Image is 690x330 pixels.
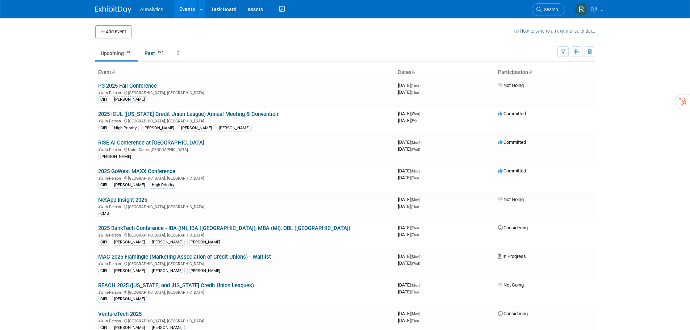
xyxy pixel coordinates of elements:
span: (Wed) [411,262,420,266]
span: (Mon) [411,283,420,287]
span: (Thu) [411,205,419,209]
span: - [421,139,422,145]
div: [PERSON_NAME] [150,268,185,274]
span: (Wed) [411,112,420,116]
img: In-Person Event [99,233,103,237]
span: [DATE] [398,139,422,145]
th: Event [95,66,395,79]
a: Past197 [139,46,171,60]
div: CMS [98,210,111,217]
span: [DATE] [398,204,419,209]
div: [GEOGRAPHIC_DATA], [GEOGRAPHIC_DATA] [98,118,392,124]
span: [DATE] [398,146,420,152]
span: [DATE] [398,260,420,266]
span: - [421,311,422,316]
img: In-Person Event [99,262,103,265]
div: CIFI [98,125,109,131]
span: (Fri) [411,119,417,123]
img: In-Person Event [99,119,103,122]
span: [DATE] [398,111,422,116]
img: In-Person Event [99,290,103,294]
a: Search [532,3,565,16]
a: How to sync to an external calendar... [514,28,595,34]
span: Not Going [498,282,524,288]
span: [DATE] [398,225,421,230]
div: [PERSON_NAME] [179,125,214,131]
div: High Priority [150,182,176,188]
div: [PERSON_NAME] [187,239,222,246]
span: (Thu) [411,91,419,95]
span: Considering [498,311,528,316]
a: Upcoming19 [95,46,138,60]
div: [PERSON_NAME] [112,296,147,302]
button: Add Event [95,25,131,38]
th: Participation [495,66,595,79]
span: [DATE] [398,168,422,174]
a: Sort by Start Date [411,69,415,75]
span: (Mon) [411,255,420,259]
a: NetApp Insight 2025 [98,197,147,203]
div: [PERSON_NAME] [217,125,252,131]
span: Aunalytics [140,7,163,12]
span: [DATE] [398,118,417,123]
span: Considering [498,225,528,230]
span: In-Person [105,205,123,209]
th: Dates [395,66,495,79]
span: Committed [498,111,526,116]
div: CIFI [98,268,109,274]
span: Not Going [498,197,524,202]
span: (Thu) [411,226,419,230]
span: (Thu) [411,319,419,323]
div: High Priority [112,125,139,131]
a: Sort by Participation Type [528,69,532,75]
span: [DATE] [398,197,422,202]
span: In-Person [105,119,123,124]
a: P3 2025 Fall Conference [98,83,157,89]
span: - [420,225,421,230]
span: 197 [155,50,165,55]
span: [DATE] [398,232,419,237]
img: In-Person Event [99,205,103,208]
span: [DATE] [398,282,422,288]
span: (Mon) [411,198,420,202]
div: [PERSON_NAME] [150,239,185,246]
img: ExhibitDay [95,6,131,13]
span: (Thu) [411,233,419,237]
div: [PERSON_NAME] [112,239,147,246]
div: CIFI [98,239,109,246]
img: Ryan Wilson [574,3,588,16]
span: (Mon) [411,312,420,316]
div: CIFI [98,96,109,103]
span: [DATE] [398,175,419,180]
div: CIFI [98,296,109,302]
span: - [421,282,422,288]
span: In-Person [105,290,123,295]
span: - [421,197,422,202]
div: [GEOGRAPHIC_DATA], [GEOGRAPHIC_DATA] [98,289,392,295]
a: 2025 BankTech Conference - IBA (IN), IBA ([GEOGRAPHIC_DATA]), MBA (MI), OBL ([GEOGRAPHIC_DATA]) [98,225,350,231]
span: In Progress [498,254,526,259]
div: [PERSON_NAME] [187,268,222,274]
div: [GEOGRAPHIC_DATA], [GEOGRAPHIC_DATA] [98,175,392,181]
span: - [421,168,422,174]
a: MAC 2025 Flamingle (Marketing Association of Credit Unions) - Waitlist [98,254,271,260]
span: In-Person [105,91,123,95]
a: RISE AI Conference at [GEOGRAPHIC_DATA] [98,139,204,146]
a: 2025 ICUL ([US_STATE] Credit Union League) Annual Meeting & Convention [98,111,278,117]
div: [PERSON_NAME] [112,96,147,103]
span: Not Going [498,83,524,88]
span: [DATE] [398,254,422,259]
div: [PERSON_NAME] [98,154,133,160]
div: CIFI [98,182,109,188]
span: - [421,111,422,116]
span: (Thu) [411,176,419,180]
span: Committed [498,168,526,174]
img: In-Person Event [99,91,103,94]
span: [DATE] [398,89,419,95]
span: 19 [124,50,132,55]
div: [GEOGRAPHIC_DATA], [GEOGRAPHIC_DATA] [98,204,392,209]
div: [PERSON_NAME] [112,182,147,188]
img: In-Person Event [99,147,103,151]
div: [GEOGRAPHIC_DATA], [GEOGRAPHIC_DATA] [98,260,392,266]
span: In-Person [105,262,123,266]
